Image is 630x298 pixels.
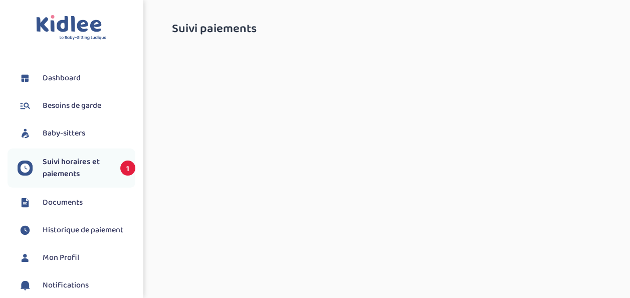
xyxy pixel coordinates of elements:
a: Mon Profil [18,250,135,265]
span: 1 [120,161,135,176]
a: Notifications [18,278,135,293]
span: Dashboard [43,72,81,84]
a: Historique de paiement [18,223,135,238]
span: Suivi horaires et paiements [43,156,110,180]
span: Baby-sitters [43,127,85,139]
span: Historique de paiement [43,224,123,236]
img: suivihoraire.svg [18,161,33,176]
a: Suivi horaires et paiements 1 [18,156,135,180]
a: Besoins de garde [18,98,135,113]
a: Documents [18,195,135,210]
a: Dashboard [18,71,135,86]
span: Notifications [43,279,89,291]
img: documents.svg [18,195,33,210]
img: logo.svg [36,15,107,41]
img: besoin.svg [18,98,33,113]
span: Mon Profil [43,252,79,264]
span: Documents [43,197,83,209]
a: Baby-sitters [18,126,135,141]
img: suivihoraire.svg [18,223,33,238]
img: dashboard.svg [18,71,33,86]
span: Suivi paiements [172,23,257,36]
img: profil.svg [18,250,33,265]
span: Besoins de garde [43,100,101,112]
img: notification.svg [18,278,33,293]
img: babysitters.svg [18,126,33,141]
